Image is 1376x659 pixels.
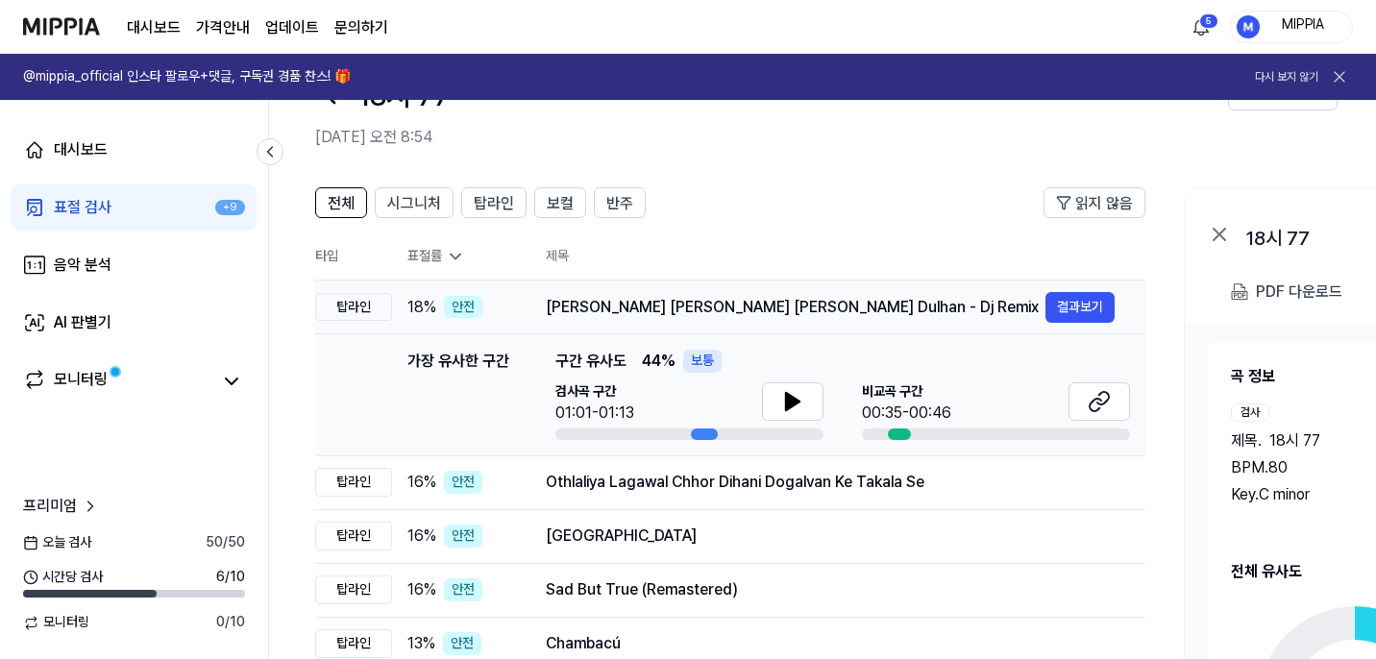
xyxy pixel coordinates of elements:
[1231,429,1262,452] span: 제목 .
[546,578,1115,601] div: Sad But True (Remastered)
[54,196,111,219] div: 표절 검사
[1199,13,1218,29] div: 5
[1237,15,1260,38] img: profile
[54,368,108,395] div: 모니터링
[315,293,392,322] div: 탑라인
[444,578,482,601] div: 안전
[407,247,515,266] div: 표절률
[315,629,392,658] div: 탑라인
[594,187,646,218] button: 반주
[23,568,103,587] span: 시간당 검사
[546,233,1145,280] th: 제목
[606,192,633,215] span: 반주
[265,16,319,39] a: 업데이트
[546,296,1045,319] div: [PERSON_NAME] [PERSON_NAME] [PERSON_NAME] Dulhan - Dj Remix
[1231,403,1269,422] div: 검사
[206,533,245,552] span: 50 / 50
[215,200,245,216] div: +9
[407,632,435,655] span: 13 %
[1186,12,1216,42] button: 알림5
[474,192,514,215] span: 탑라인
[334,16,388,39] a: 문의하기
[1255,69,1318,85] button: 다시 보지 않기
[862,402,951,425] div: 00:35-00:46
[23,495,100,518] a: 프리미엄
[54,311,111,334] div: AI 판별기
[23,495,77,518] span: 프리미엄
[534,187,586,218] button: 보컬
[23,67,351,86] h1: @mippia_official 인스타 팔로우+댓글, 구독권 경품 찬스! 🎁
[12,300,257,346] a: AI 판별기
[23,533,91,552] span: 오늘 검사
[375,187,454,218] button: 시그니처
[387,192,441,215] span: 시그니처
[12,184,257,231] a: 표절 검사+9
[546,632,1115,655] div: Chambacú
[547,192,574,215] span: 보컬
[1045,292,1115,323] button: 결과보기
[407,350,509,440] div: 가장 유사한 구간
[1227,273,1346,311] button: PDF 다운로드
[862,382,951,402] span: 비교곡 구간
[555,350,627,373] span: 구간 유사도
[444,471,482,494] div: 안전
[23,368,210,395] a: 모니터링
[444,525,482,548] div: 안전
[315,468,392,497] div: 탑라인
[407,525,436,548] span: 16 %
[407,471,436,494] span: 16 %
[1230,11,1353,43] button: profileMIPPIA
[315,233,392,281] th: 타입
[315,126,1228,149] h2: [DATE] 오전 8:54
[443,632,481,655] div: 안전
[315,575,392,604] div: 탑라인
[1190,15,1213,38] img: 알림
[216,568,245,587] span: 6 / 10
[54,138,108,161] div: 대시보드
[1075,192,1133,215] span: 읽지 않음
[328,192,355,215] span: 전체
[315,522,392,550] div: 탑라인
[12,127,257,173] a: 대시보드
[1044,187,1145,218] button: 읽지 않음
[642,350,676,373] span: 44 %
[555,402,634,425] div: 01:01-01:13
[12,242,257,288] a: 음악 분석
[1256,280,1342,305] div: PDF 다운로드
[1231,283,1248,301] img: PDF Download
[1269,429,1320,452] span: 18시 77
[1265,15,1340,37] div: MIPPIA
[407,296,436,319] span: 18 %
[461,187,527,218] button: 탑라인
[54,254,111,277] div: 음악 분석
[127,16,181,39] a: 대시보드
[555,382,634,402] span: 검사곡 구간
[683,350,722,373] div: 보통
[315,187,367,218] button: 전체
[546,525,1115,548] div: [GEOGRAPHIC_DATA]
[216,613,245,632] span: 0 / 10
[546,471,1115,494] div: Othlaliya Lagawal Chhor Dihani Dogalvan Ke Takala Se
[196,16,250,39] button: 가격안내
[23,613,89,632] span: 모니터링
[407,578,436,601] span: 16 %
[444,296,482,319] div: 안전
